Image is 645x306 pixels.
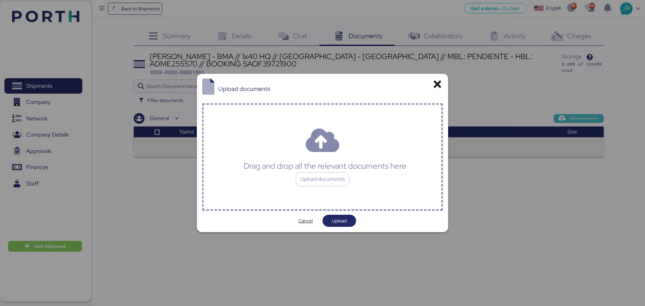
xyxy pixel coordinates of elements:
[322,215,356,227] button: Upload
[289,215,322,227] button: Cancel
[298,217,313,225] span: Cancel
[218,86,270,92] div: Upload documents
[296,172,349,186] div: Upload documents
[332,217,347,225] span: Upload
[244,160,406,172] div: Drag and drop all the relevant documents here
